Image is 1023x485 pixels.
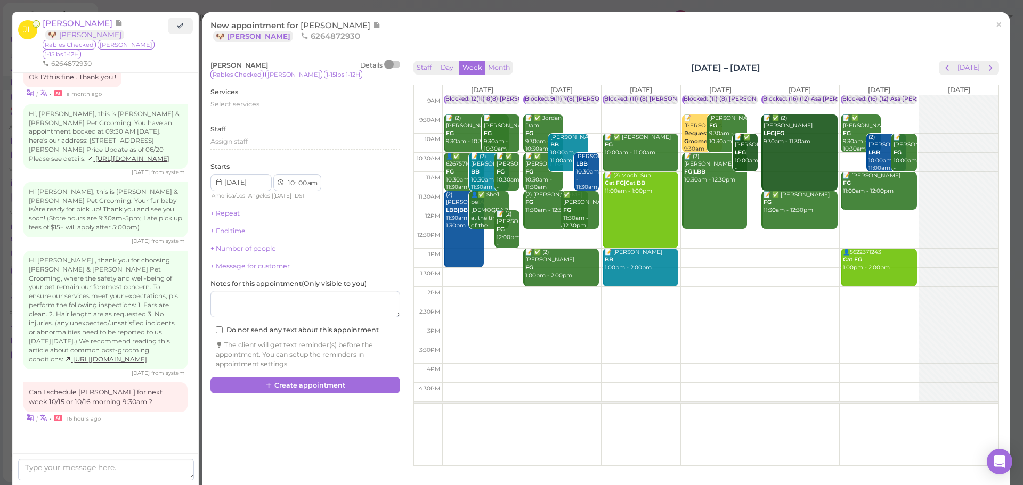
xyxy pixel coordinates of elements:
[18,20,37,39] span: JL
[605,256,613,263] b: BB
[763,114,837,146] div: 📝 ✅ (2) [PERSON_NAME] 9:30am - 11:30am
[23,412,188,423] div: •
[301,31,360,41] span: 6264872930
[216,325,379,335] label: Do not send any text about this appointment
[210,70,264,79] span: Rabies Checked
[525,168,533,175] b: FG
[735,149,746,156] b: LFG
[417,155,440,162] span: 10:30am
[563,191,599,230] div: ✅ [PERSON_NAME] 11:30am - 12:30pm
[151,369,185,376] span: from system
[893,134,916,180] div: 📝 [PERSON_NAME] 10:00am - 11:00am
[550,141,559,148] b: BB
[604,172,678,195] div: 📝 (2) Mochi Sun 11:00am - 1:00pm
[210,137,248,145] span: Assign staff
[843,130,851,137] b: FG
[43,18,115,28] span: [PERSON_NAME]
[575,153,599,192] div: [PERSON_NAME] 10:30am - 11:30am
[210,162,230,171] label: Starts
[684,153,747,184] div: 📝 (2) [PERSON_NAME] 10:30am - 12:30pm
[23,104,188,169] div: Hi, [PERSON_NAME], this is [PERSON_NAME] & [PERSON_NAME] Pet Grooming. You have an appointment bo...
[525,95,670,103] div: Blocked: 9(11) 7(8) [PERSON_NAME] • Appointment
[36,91,38,97] i: |
[604,249,678,272] div: 📝 [PERSON_NAME] 1:00pm - 2:00pm
[470,191,509,332] div: 👤✅ She’ll be [DEMOGRAPHIC_DATA] at the time of the appointment, and this is her first professiona...
[418,193,440,200] span: 11:30am
[23,251,188,369] div: Hi [PERSON_NAME] , thank you for choosing [PERSON_NAME] & [PERSON_NAME] Pet Grooming, where the s...
[709,114,747,146] div: [PERSON_NAME] 9:30am - 10:30am
[471,168,480,175] b: BB
[132,237,151,244] span: 09/17/2025 12:21pm
[36,415,38,422] i: |
[210,100,259,108] span: Select services
[324,70,362,79] span: 1-15lbs 1-12H
[426,174,440,181] span: 11am
[413,61,435,75] button: Staff
[87,155,169,162] a: [URL][DOMAIN_NAME]
[709,122,717,129] b: FG
[23,67,121,87] div: Ok 17th is fine . Thank you !
[43,40,96,50] span: Rabies Checked
[630,86,652,94] span: [DATE]
[434,61,460,75] button: Day
[425,212,440,219] span: 12pm
[470,153,509,192] div: 📝 (2) [PERSON_NAME] 10:30am - 11:30am
[497,168,505,175] b: FG
[212,192,270,199] span: America/Los_Angeles
[496,210,519,257] div: 📝 (2) [PERSON_NAME] 12:00pm - 1:00pm
[525,249,599,280] div: 📝 ✅ (2) [PERSON_NAME] 1:00pm - 2:00pm
[419,385,440,392] span: 4:30pm
[445,191,484,230] div: (2) [PERSON_NAME] 11:30am - 1:30pm
[210,209,240,217] a: + Repeat
[445,114,509,146] div: 📝 (2) [PERSON_NAME] 9:30am - 10:30am
[842,114,881,153] div: 📝 ✅ [PERSON_NAME] 9:30am - 10:30am
[23,382,188,412] div: Can I schedule [PERSON_NAME] for next week 10/15 or 10/16 morning 9:30am ?
[525,130,533,137] b: FG
[210,244,276,252] a: + Number of people
[939,61,955,75] button: prev
[210,191,329,201] div: | |
[427,97,440,104] span: 9am
[525,191,588,215] div: (2) [PERSON_NAME] 11:30am - 12:30pm
[265,70,322,79] span: [PERSON_NAME]
[987,449,1012,474] div: Open Intercom Messenger
[484,130,492,137] b: FG
[67,415,101,422] span: 10/10/2025 05:11pm
[842,249,916,272] div: 👤5622371243 1:00pm - 2:00pm
[842,172,916,195] div: 📝 [PERSON_NAME] 11:00am - 12:00pm
[210,377,400,394] button: Create appointment
[483,114,519,153] div: 📝 [PERSON_NAME] 9:30am - 10:30am
[684,168,705,175] b: FG|LBB
[427,366,440,373] span: 4pm
[605,179,645,186] b: Cat FG|Cat BB
[471,86,493,94] span: [DATE]
[446,207,468,213] b: LBB|BB
[45,30,124,40] a: 🐶 [PERSON_NAME]
[419,347,440,354] span: 3:30pm
[428,251,440,258] span: 1pm
[525,153,563,192] div: 📝 ✅ [PERSON_NAME] 10:30am - 11:30am
[210,227,246,235] a: + End time
[789,86,811,94] span: [DATE]
[40,59,94,69] li: 6264872930
[419,308,440,315] span: 2:30pm
[563,207,571,213] b: FG
[151,169,185,176] span: from system
[954,61,983,75] button: [DATE]
[764,130,784,137] b: LFG|FG
[894,149,902,156] b: FG
[132,169,151,176] span: 09/16/2025 10:14am
[419,117,440,124] span: 9:30am
[132,369,151,376] span: 09/17/2025 02:27pm
[843,256,862,263] b: Cat FG
[445,95,593,103] div: Blocked: 12(11) 8(8) [PERSON_NAME] • Appointment
[210,262,290,270] a: + Message for customer
[446,130,454,137] b: FG
[948,86,970,94] span: [DATE]
[604,134,678,157] div: 📝 ✅ [PERSON_NAME] 10:00am - 11:00am
[210,20,380,41] span: New appointment for
[65,356,147,363] a: [URL][DOMAIN_NAME]
[843,179,851,186] b: FG
[445,153,484,192] div: 👤✅ 6267571622 10:30am - 11:30am
[210,61,268,69] span: [PERSON_NAME]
